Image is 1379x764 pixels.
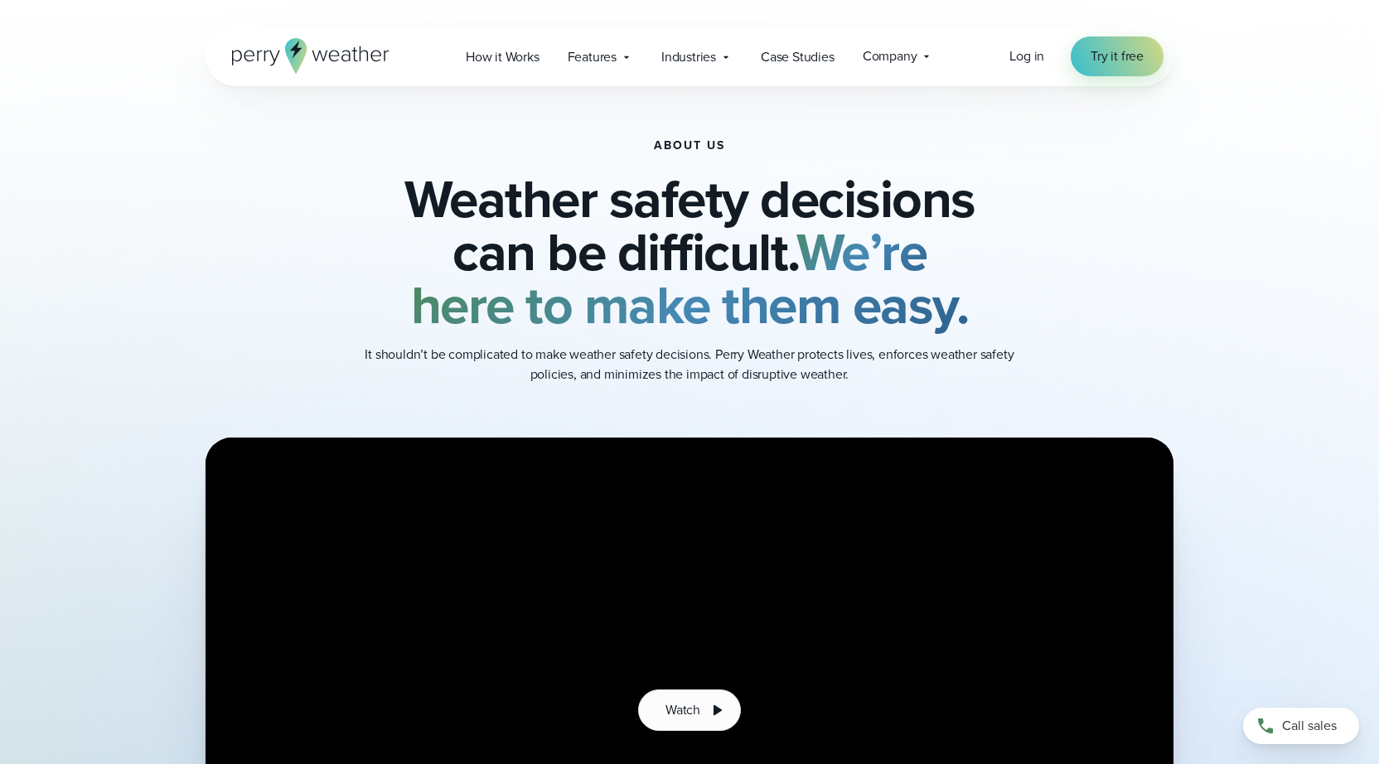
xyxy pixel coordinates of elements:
span: Features [568,47,617,67]
h1: About Us [654,139,725,152]
h2: Weather safety decisions can be difficult. [288,172,1091,331]
span: Try it free [1091,46,1144,66]
button: Watch [638,689,741,731]
span: Log in [1009,46,1044,65]
a: How it Works [452,40,554,74]
span: Watch [665,700,700,720]
strong: We’re here to make them easy. [411,213,969,344]
span: Case Studies [761,47,835,67]
p: It shouldn’t be complicated to make weather safety decisions. Perry Weather protects lives, enfor... [358,345,1021,384]
span: How it Works [466,47,540,67]
a: Call sales [1243,708,1359,744]
a: Log in [1009,46,1044,66]
span: Company [863,46,917,66]
a: Try it free [1071,36,1164,76]
span: Industries [661,47,716,67]
span: Call sales [1282,716,1337,736]
a: Case Studies [747,40,849,74]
